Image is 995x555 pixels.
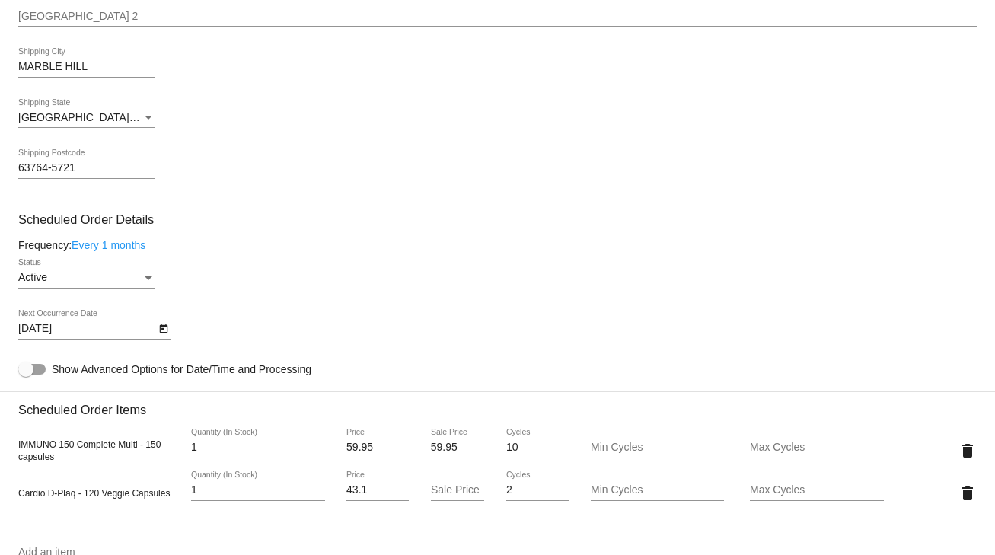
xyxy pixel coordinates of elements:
span: Cardio D-Plaq - 120 Veggie Capsules [18,488,170,499]
button: Open calendar [155,320,171,336]
input: Shipping City [18,61,155,73]
mat-select: Shipping State [18,112,155,124]
a: Every 1 months [72,239,145,251]
input: Quantity (In Stock) [191,442,325,454]
input: Cycles [506,442,569,454]
input: Sale Price [431,442,485,454]
span: IMMUNO 150 Complete Multi - 150 capsules [18,439,161,462]
input: Sale Price [431,484,485,496]
mat-select: Status [18,272,155,284]
input: Next Occurrence Date [18,323,155,335]
input: Price [346,484,409,496]
input: Price [346,442,409,454]
h3: Scheduled Order Items [18,391,977,417]
mat-icon: delete [958,484,977,502]
input: Cycles [506,484,569,496]
input: Shipping Street 2 [18,11,977,23]
input: Min Cycles [591,442,725,454]
h3: Scheduled Order Details [18,212,977,227]
div: Frequency: [18,239,977,251]
input: Shipping Postcode [18,162,155,174]
input: Min Cycles [591,484,725,496]
input: Max Cycles [750,484,884,496]
mat-icon: delete [958,442,977,460]
input: Max Cycles [750,442,884,454]
span: Show Advanced Options for Date/Time and Processing [52,362,311,377]
input: Quantity (In Stock) [191,484,325,496]
span: Active [18,271,47,283]
span: [GEOGRAPHIC_DATA] | [US_STATE] [18,111,197,123]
